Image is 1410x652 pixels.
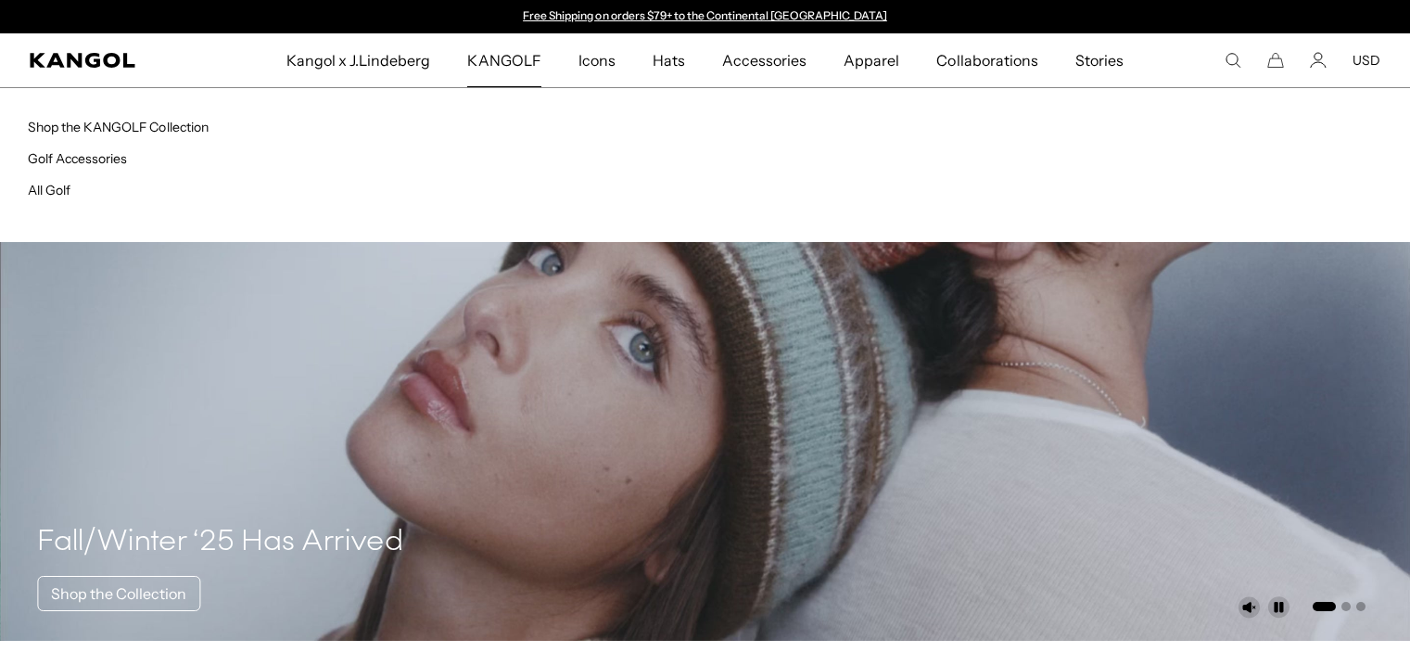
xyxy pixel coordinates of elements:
slideshow-component: Announcement bar [514,9,896,24]
a: Shop the Collection [37,576,200,611]
a: Free Shipping on orders $79+ to the Continental [GEOGRAPHIC_DATA] [523,8,887,22]
span: Stories [1075,33,1124,87]
a: Kangol x J.Lindeberg [268,33,450,87]
div: 1 of 2 [514,9,896,24]
button: Go to slide 2 [1341,602,1351,611]
a: Kangol [30,53,188,68]
button: USD [1353,52,1380,69]
span: Collaborations [936,33,1037,87]
span: Accessories [722,33,807,87]
a: Apparel [825,33,918,87]
ul: Select a slide to show [1311,598,1366,613]
a: Icons [560,33,634,87]
button: Go to slide 3 [1356,602,1366,611]
button: Go to slide 1 [1313,602,1336,611]
a: Stories [1057,33,1142,87]
a: Accessories [704,33,825,87]
h4: Fall/Winter ‘25 Has Arrived [37,524,403,561]
span: Hats [653,33,685,87]
a: KANGOLF [449,33,559,87]
button: Cart [1267,52,1284,69]
summary: Search here [1225,52,1241,69]
a: All Golf [28,182,70,198]
span: Apparel [844,33,899,87]
span: KANGOLF [467,33,540,87]
a: Shop the KANGOLF Collection [28,119,209,135]
a: Golf Accessories [28,150,127,167]
a: Hats [634,33,704,87]
button: Unmute [1238,596,1260,619]
a: Collaborations [918,33,1056,87]
button: Pause [1267,596,1289,619]
a: Account [1310,52,1327,69]
span: Icons [578,33,616,87]
div: Announcement [514,9,896,24]
span: Kangol x J.Lindeberg [286,33,431,87]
